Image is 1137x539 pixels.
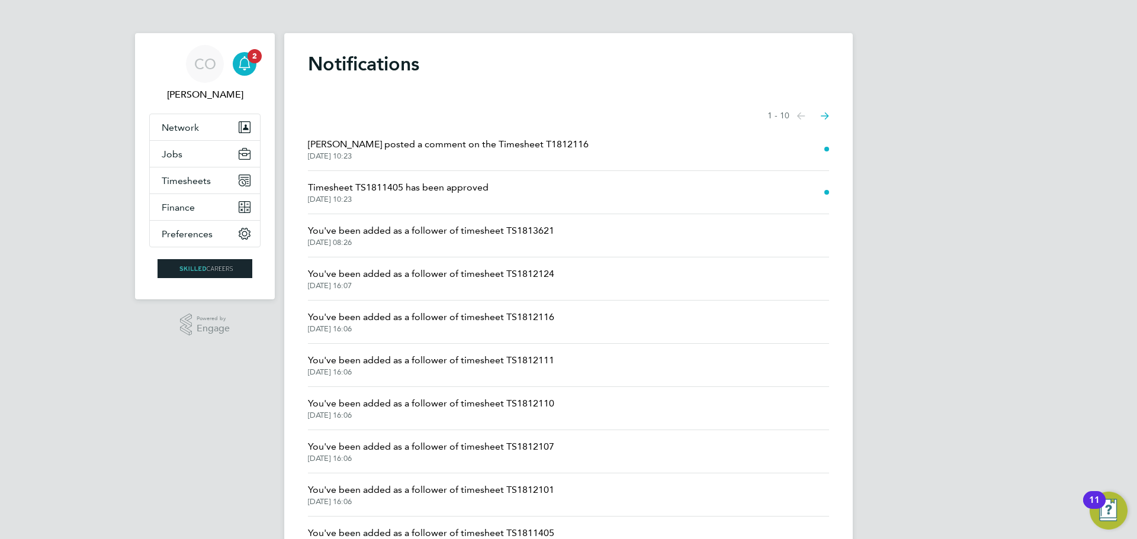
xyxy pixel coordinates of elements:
span: [PERSON_NAME] posted a comment on the Timesheet T1812116 [308,137,589,151]
a: [PERSON_NAME] posted a comment on the Timesheet T1812116[DATE] 10:23 [308,137,589,161]
span: Preferences [162,228,213,240]
span: [DATE] 16:06 [308,497,554,506]
a: You've been added as a follower of timesheet TS1813621[DATE] 08:26 [308,224,554,247]
a: Powered byEngage [180,314,230,336]
span: You've been added as a follower of timesheet TS1812116 [308,310,554,324]
span: Engage [197,324,230,334]
button: Preferences [150,221,260,247]
a: Timesheet TS1811405 has been approved[DATE] 10:23 [308,180,489,204]
span: Finance [162,202,195,213]
h1: Notifications [308,52,829,76]
a: You've been added as a follower of timesheet TS1812124[DATE] 16:07 [308,267,554,291]
span: Network [162,122,199,133]
span: [DATE] 10:23 [308,195,489,204]
span: You've been added as a follower of timesheet TS1812124 [308,267,554,281]
span: [DATE] 16:06 [308,454,554,463]
span: 1 - 10 [767,110,789,122]
button: Timesheets [150,167,260,193]
span: Ciara O'Connell [149,88,261,102]
img: skilledcareers-logo-retina.png [158,259,252,278]
span: You've been added as a follower of timesheet TS1813621 [308,224,554,238]
a: You've been added as a follower of timesheet TS1812107[DATE] 16:06 [308,440,554,463]
a: You've been added as a follower of timesheet TS1812101[DATE] 16:06 [308,483,554,506]
a: 2 [233,45,256,83]
a: You've been added as a follower of timesheet TS1812110[DATE] 16:06 [308,396,554,420]
span: [DATE] 08:26 [308,238,554,247]
span: Timesheets [162,175,211,186]
a: You've been added as a follower of timesheet TS1812111[DATE] 16:06 [308,353,554,377]
button: Open Resource Center, 11 new notifications [1090,492,1128,530]
span: Powered by [197,314,230,324]
span: CO [194,56,216,72]
span: Jobs [162,149,182,160]
span: You've been added as a follower of timesheet TS1812110 [308,396,554,411]
button: Finance [150,194,260,220]
nav: Select page of notifications list [767,104,829,128]
span: [DATE] 10:23 [308,151,589,161]
span: [DATE] 16:06 [308,367,554,377]
span: You've been added as a follower of timesheet TS1812107 [308,440,554,454]
span: You've been added as a follower of timesheet TS1812101 [308,483,554,497]
a: CO[PERSON_NAME] [149,45,261,102]
a: You've been added as a follower of timesheet TS1812116[DATE] 16:06 [308,310,554,334]
a: Go to home page [149,259,261,278]
nav: Main navigation [135,33,275,299]
button: Jobs [150,141,260,167]
span: [DATE] 16:07 [308,281,554,291]
span: You've been added as a follower of timesheet TS1812111 [308,353,554,367]
span: [DATE] 16:06 [308,411,554,420]
button: Network [150,114,260,140]
span: [DATE] 16:06 [308,324,554,334]
span: 2 [248,49,262,63]
span: Timesheet TS1811405 has been approved [308,180,489,195]
div: 11 [1089,500,1100,515]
